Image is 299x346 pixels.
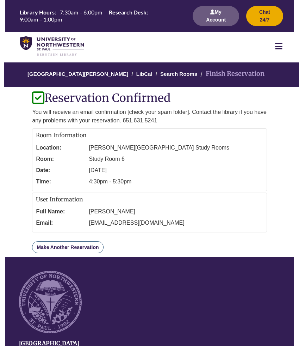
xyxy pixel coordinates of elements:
[193,17,239,23] a: My Account
[36,176,85,187] dt: Time:
[89,142,263,153] dd: [PERSON_NAME][GEOGRAPHIC_DATA] Study Rooms
[106,8,149,16] th: Research Desk:
[60,9,102,16] span: 7:30am – 6:00pm
[27,71,128,77] a: [GEOGRAPHIC_DATA][PERSON_NAME]
[32,108,267,125] p: You will receive an email confirmation [check your spam folder]. Contact the library if you have ...
[36,132,263,139] h2: Room Information
[36,196,263,203] h2: User Information
[89,206,263,217] dd: [PERSON_NAME]
[32,62,267,87] nav: Breadcrumb
[89,176,263,187] dd: 4:30pm - 5:30pm
[246,17,283,23] a: Chat 24/7
[32,241,103,253] a: Make Another Reservation
[136,71,152,77] a: LibCal
[17,8,57,16] th: Library Hours:
[17,8,185,23] table: Hours Today
[20,36,84,56] img: UNWSP Library Logo
[89,165,263,176] dd: [DATE]
[36,217,85,229] dt: Email:
[17,8,185,24] a: Hours Today
[36,153,85,165] dt: Room:
[199,69,264,79] li: Finish Reservation
[246,6,283,26] button: Chat 24/7
[36,206,85,217] dt: Full Name:
[89,153,263,165] dd: Study Room 6
[193,6,239,26] button: My Account
[160,71,197,77] a: Search Rooms
[32,92,267,104] h1: Reservation Confirmed
[89,217,263,229] dd: [EMAIL_ADDRESS][DOMAIN_NAME]
[20,16,62,23] span: 9:00am – 1:00pm
[36,165,85,176] dt: Date:
[19,271,82,334] img: UNW seal
[36,142,85,153] dt: Location:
